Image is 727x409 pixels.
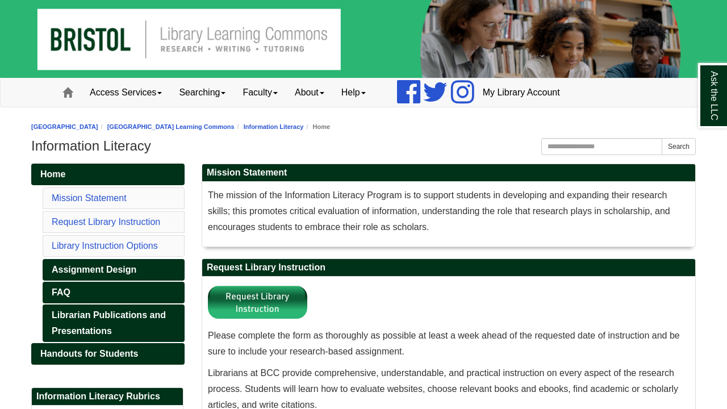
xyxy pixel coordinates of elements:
[31,164,185,185] a: Home
[43,304,185,342] a: Librarian Publications and Presentations
[31,138,696,154] h1: Information Literacy
[202,164,695,182] h2: Mission Statement
[303,122,330,132] li: Home
[52,217,160,227] a: Request Library Instruction
[170,78,234,107] a: Searching
[333,78,374,107] a: Help
[81,78,170,107] a: Access Services
[31,122,696,132] nav: breadcrumb
[43,259,185,281] a: Assignment Design
[662,138,696,155] button: Search
[208,190,670,232] span: The mission of the Information Literacy Program is to support students in developing and expandin...
[43,282,185,303] a: FAQ
[31,343,185,365] a: Handouts for Students
[474,78,569,107] a: My Library Account
[52,241,158,251] a: Library Instruction Options
[286,78,333,107] a: About
[40,169,65,179] span: Home
[40,349,138,358] span: Handouts for Students
[52,193,127,203] a: Mission Statement
[244,123,304,130] a: Information Literacy
[208,331,680,356] span: Please complete the form as thoroughly as possible at least a week ahead of the requested date of...
[202,259,695,277] h2: Request Library Instruction
[31,123,98,130] a: [GEOGRAPHIC_DATA]
[107,123,235,130] a: [GEOGRAPHIC_DATA] Learning Commons
[234,78,286,107] a: Faculty
[32,388,183,406] h2: Information Literacy Rubrics
[208,282,307,322] img: Library Instruction Button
